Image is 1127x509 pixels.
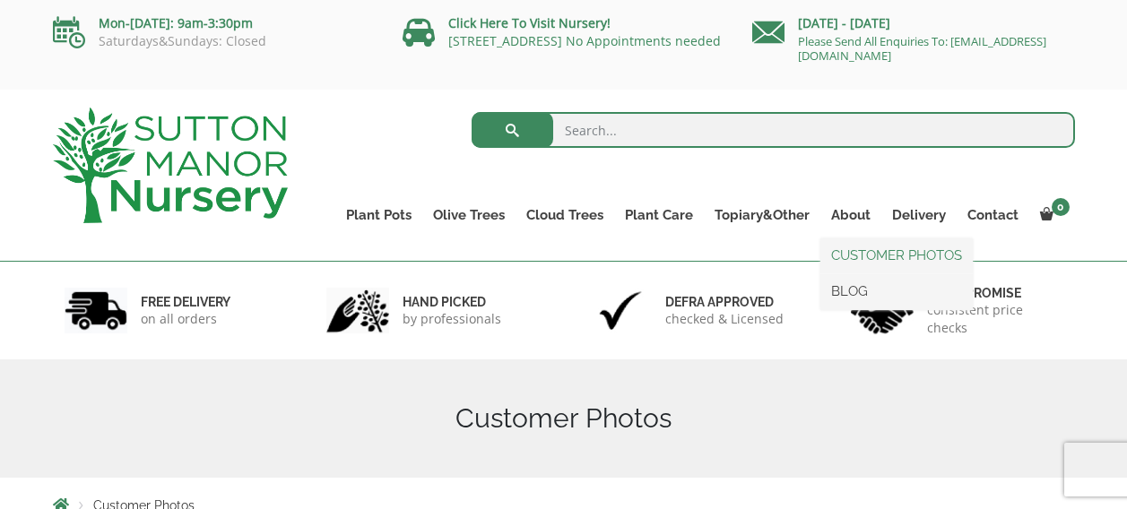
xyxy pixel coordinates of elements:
a: Plant Care [614,203,704,228]
p: [DATE] - [DATE] [752,13,1075,34]
img: 4.jpg [851,283,914,338]
img: 3.jpg [589,288,652,333]
img: 1.jpg [65,288,127,333]
p: Mon-[DATE]: 9am-3:30pm [53,13,376,34]
h6: FREE DELIVERY [141,294,230,310]
a: Click Here To Visit Nursery! [448,14,611,31]
h6: hand picked [403,294,501,310]
span: 0 [1052,198,1070,216]
p: checked & Licensed [665,310,784,328]
a: 0 [1029,203,1075,228]
p: by professionals [403,310,501,328]
a: Plant Pots [335,203,422,228]
a: Topiary&Other [704,203,820,228]
img: logo [53,108,288,223]
a: Please Send All Enquiries To: [EMAIL_ADDRESS][DOMAIN_NAME] [798,33,1046,64]
a: CUSTOMER PHOTOS [820,242,973,269]
a: Cloud Trees [516,203,614,228]
a: [STREET_ADDRESS] No Appointments needed [448,32,721,49]
h6: Defra approved [665,294,784,310]
a: Contact [957,203,1029,228]
h1: Customer Photos [53,402,1075,435]
a: Delivery [881,203,957,228]
h6: Price promise [927,285,1063,301]
a: About [820,203,881,228]
img: 2.jpg [326,288,389,333]
p: Saturdays&Sundays: Closed [53,34,376,48]
p: on all orders [141,310,230,328]
p: consistent price checks [927,301,1063,337]
a: BLOG [820,278,973,305]
input: Search... [472,112,1075,148]
a: Olive Trees [422,203,516,228]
